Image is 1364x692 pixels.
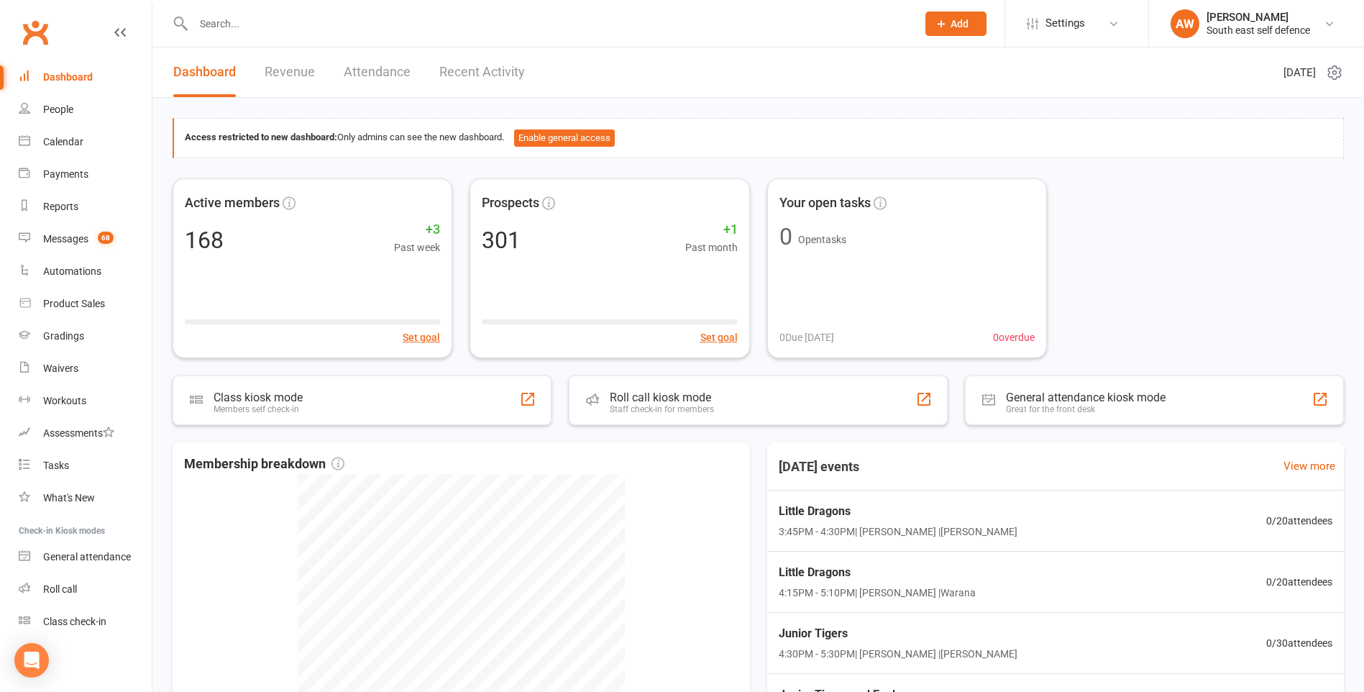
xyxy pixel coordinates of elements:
div: Open Intercom Messenger [14,643,49,678]
span: Prospects [482,193,539,214]
div: Waivers [43,363,78,374]
a: What's New [19,482,152,514]
div: People [43,104,73,115]
div: Tasks [43,460,69,471]
div: Class kiosk mode [214,391,303,404]
span: 0 / 30 attendees [1266,635,1332,651]
div: 0 [779,225,792,248]
a: People [19,94,152,126]
a: General attendance kiosk mode [19,541,152,573]
div: Product Sales [43,298,105,309]
span: Open tasks [798,234,846,245]
span: Past week [394,240,440,255]
a: Class kiosk mode [19,606,152,638]
div: Assessments [43,427,114,439]
div: Messages [43,233,88,245]
a: Gradings [19,320,152,352]
span: 4:30PM - 5:30PM | [PERSON_NAME] | [PERSON_NAME] [779,646,1017,662]
div: Roll call [43,583,77,595]
strong: Access restricted to new dashboard: [185,132,337,142]
span: Junior Tigers [779,624,1017,643]
a: Product Sales [19,288,152,320]
a: Waivers [19,352,152,385]
button: Enable general access [514,129,615,147]
span: Settings [1045,7,1085,40]
a: Assessments [19,417,152,450]
span: Membership breakdown [184,454,344,475]
div: Roll call kiosk mode [610,391,714,404]
span: 4:15PM - 5:10PM | [PERSON_NAME] | Warana [779,585,976,601]
button: Add [925,12,987,36]
div: 168 [185,229,224,252]
a: Calendar [19,126,152,158]
span: 0 Due [DATE] [779,329,834,345]
span: +1 [685,219,738,240]
a: Dashboard [173,47,236,97]
div: Great for the front desk [1006,404,1166,414]
span: Past month [685,240,738,255]
div: Staff check-in for members [610,404,714,414]
div: Gradings [43,330,84,342]
a: Attendance [344,47,411,97]
a: Messages 68 [19,223,152,255]
input: Search... [189,14,907,34]
div: General attendance [43,551,131,563]
span: 68 [98,232,114,244]
div: Class check-in [43,616,106,627]
div: South east self defence [1207,24,1310,37]
span: Your open tasks [779,193,871,214]
a: Clubworx [17,14,53,50]
a: Reports [19,191,152,223]
div: Payments [43,168,88,180]
h3: [DATE] events [767,454,871,480]
div: Dashboard [43,71,93,83]
div: Calendar [43,136,83,147]
div: Workouts [43,395,86,406]
span: [DATE] [1283,64,1316,81]
span: +3 [394,219,440,240]
span: Little Dragons [779,502,1017,521]
div: Only admins can see the new dashboard. [185,129,1332,147]
div: What's New [43,492,95,504]
div: Members self check-in [214,404,303,414]
div: AW [1171,9,1199,38]
span: Active members [185,193,280,214]
div: 301 [482,229,521,252]
span: 0 / 20 attendees [1266,513,1332,529]
span: Little Dragons [779,563,976,582]
div: Reports [43,201,78,212]
a: Automations [19,255,152,288]
div: General attendance kiosk mode [1006,391,1166,404]
span: 0 overdue [993,329,1035,345]
button: Set goal [700,329,738,345]
div: [PERSON_NAME] [1207,11,1310,24]
a: View more [1283,457,1335,475]
a: Roll call [19,573,152,606]
span: 3:45PM - 4:30PM | [PERSON_NAME] | [PERSON_NAME] [779,524,1017,540]
a: Tasks [19,450,152,482]
span: 0 / 20 attendees [1266,574,1332,590]
a: Revenue [265,47,315,97]
button: Set goal [403,329,440,345]
a: Recent Activity [439,47,525,97]
span: Add [951,18,969,29]
a: Payments [19,158,152,191]
a: Workouts [19,385,152,417]
div: Automations [43,265,101,277]
a: Dashboard [19,61,152,94]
